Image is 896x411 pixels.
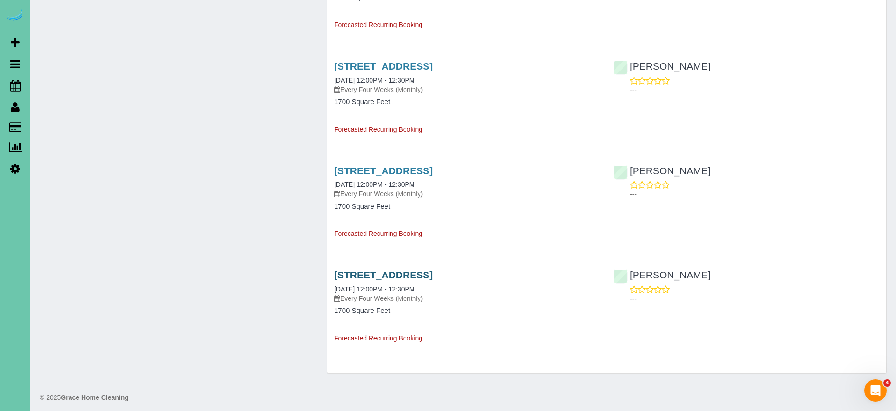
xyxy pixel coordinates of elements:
p: Every Four Weeks (Monthly) [334,189,600,198]
strong: Grace Home Cleaning [61,394,129,401]
p: --- [630,294,879,304]
span: 4 [883,379,891,387]
span: Forecasted Recurring Booking [334,230,422,237]
h4: 1700 Square Feet [334,203,600,211]
div: © 2025 [40,393,887,402]
a: [DATE] 12:00PM - 12:30PM [334,181,414,188]
p: --- [630,190,879,199]
span: Forecasted Recurring Booking [334,126,422,133]
a: [STREET_ADDRESS] [334,269,433,280]
a: [STREET_ADDRESS] [334,165,433,176]
h4: 1700 Square Feet [334,307,600,315]
p: --- [630,85,879,94]
h4: 1700 Square Feet [334,98,600,106]
a: [PERSON_NAME] [614,165,711,176]
span: Forecasted Recurring Booking [334,21,422,28]
span: Forecasted Recurring Booking [334,334,422,342]
a: [DATE] 12:00PM - 12:30PM [334,285,414,293]
a: [PERSON_NAME] [614,269,711,280]
p: Every Four Weeks (Monthly) [334,294,600,303]
img: Automaid Logo [6,9,24,22]
a: [STREET_ADDRESS] [334,61,433,71]
p: Every Four Weeks (Monthly) [334,85,600,94]
a: [DATE] 12:00PM - 12:30PM [334,77,414,84]
a: [PERSON_NAME] [614,61,711,71]
iframe: Intercom live chat [864,379,887,402]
